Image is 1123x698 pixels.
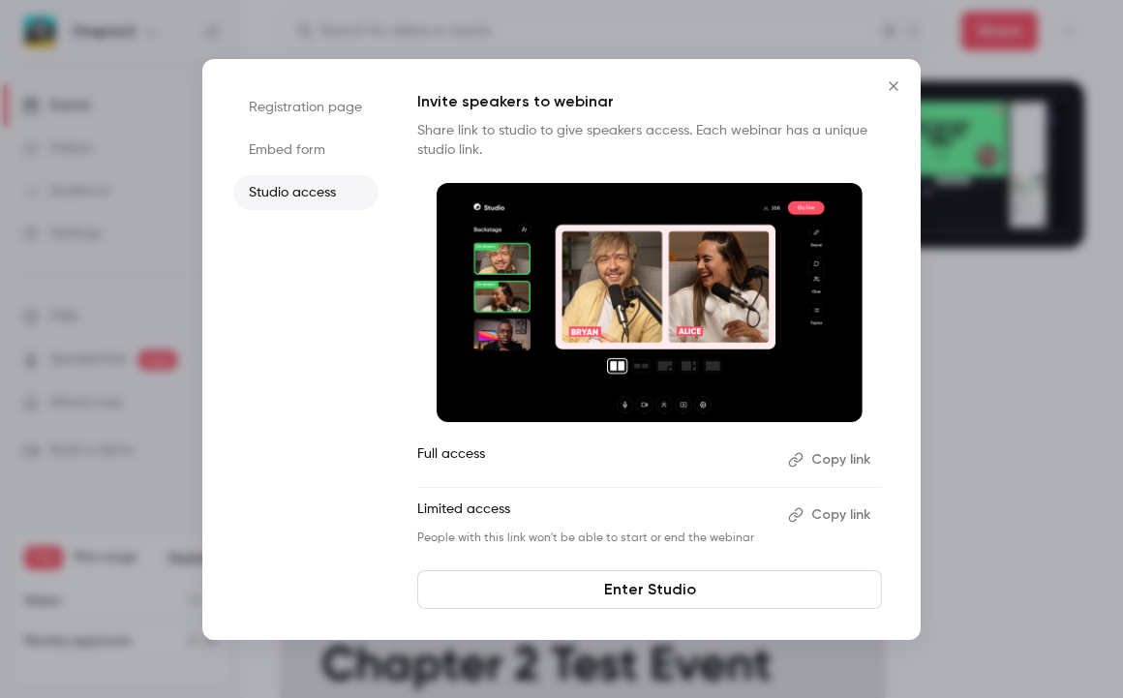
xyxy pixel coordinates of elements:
[233,175,379,210] li: Studio access
[417,531,773,546] p: People with this link won't be able to start or end the webinar
[233,90,379,125] li: Registration page
[874,67,913,106] button: Close
[417,570,882,609] a: Enter Studio
[417,500,773,531] p: Limited access
[233,133,379,167] li: Embed form
[417,121,882,160] p: Share link to studio to give speakers access. Each webinar has a unique studio link.
[780,444,882,475] button: Copy link
[417,444,773,475] p: Full access
[417,90,882,113] p: Invite speakers to webinar
[780,500,882,531] button: Copy link
[437,183,863,423] img: Invite speakers to webinar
